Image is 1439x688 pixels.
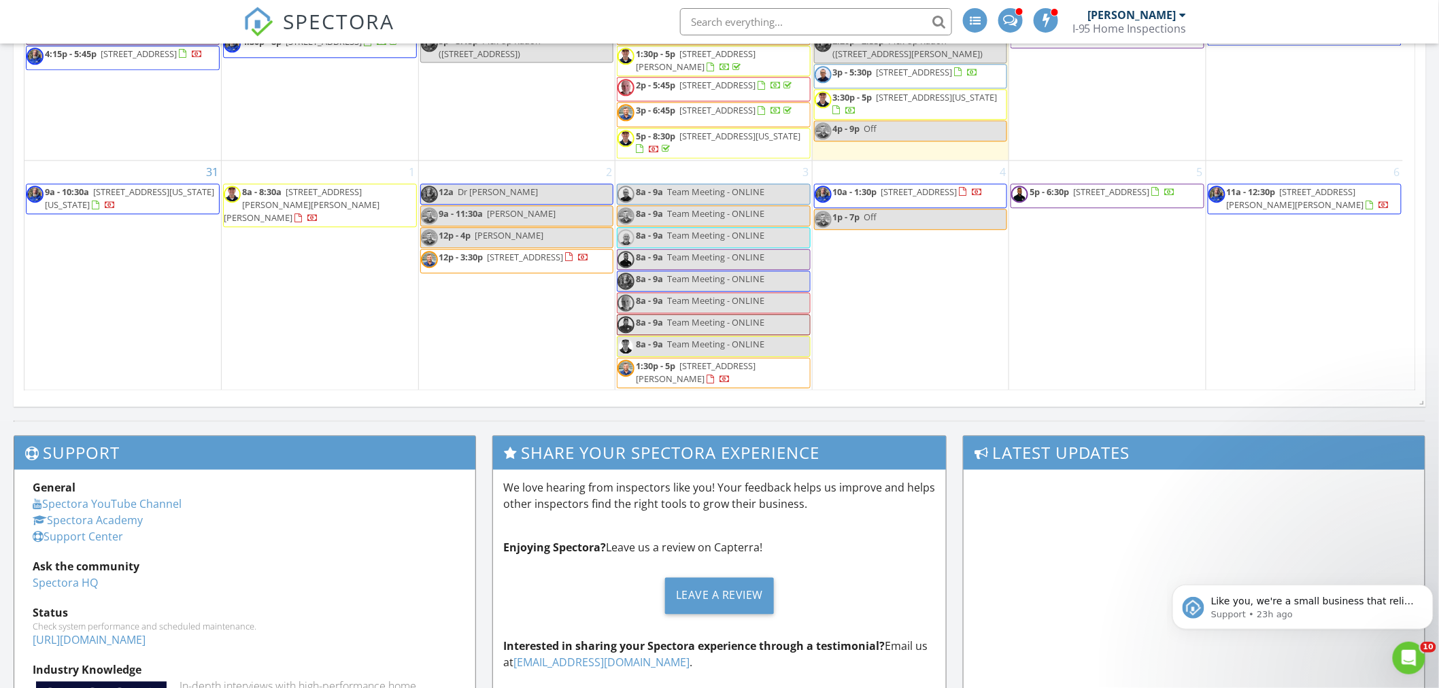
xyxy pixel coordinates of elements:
h3: Latest Updates [964,436,1425,470]
span: Team Meeting - ONLINE [667,317,764,329]
img: picture1.jpg [815,67,832,84]
td: Go to September 1, 2025 [222,160,419,390]
img: daniel_transparent_photo.png [617,252,634,269]
a: Spectora YouTube Channel [33,497,182,512]
iframe: Intercom notifications message [1167,556,1439,651]
a: Go to September 3, 2025 [800,161,812,183]
span: Team Meeting - ONLINE [667,273,764,286]
span: [STREET_ADDRESS] [101,48,177,61]
a: 5p - 6:30p [STREET_ADDRESS] [1011,184,1204,209]
span: 1:30p - 5p [636,360,675,373]
span: Team Meeting - ONLINE [667,295,764,307]
span: 3p - 3:15p [439,35,479,48]
a: Go to August 31, 2025 [203,161,221,183]
img: head_shot.png [617,105,634,122]
a: 1:30p - 5p [STREET_ADDRESS][PERSON_NAME] [617,358,811,389]
a: 11a - 12:30p [STREET_ADDRESS][PERSON_NAME][PERSON_NAME] [1208,184,1402,215]
span: 10a - 1:30p [833,186,877,199]
a: 4:15p - 5:45p [STREET_ADDRESS] [26,46,220,71]
img: josh_pic.png [617,131,634,148]
img: picture1.jpg [617,186,634,203]
span: 3:30p - 5p [833,92,873,104]
a: 9a - 10:30a [STREET_ADDRESS][US_STATE][US_STATE] [26,184,220,215]
span: [STREET_ADDRESS][PERSON_NAME] [636,48,756,73]
img: josh_pic.png [617,48,634,65]
span: 12a [439,186,454,199]
span: Team Meeting - ONLINE [667,186,764,199]
a: 3p - 6:45p [STREET_ADDRESS] [636,105,794,117]
span: 8a - 9a [636,317,663,329]
img: low_quality.jpg [815,35,832,52]
a: [URL][DOMAIN_NAME] [33,633,146,648]
span: 8a - 9a [636,230,663,242]
div: Ask the community [33,559,457,575]
span: 12p - 3:30p [439,252,484,264]
img: low_quality.jpg [27,48,44,65]
span: SPECTORA [283,7,394,35]
a: 4:15p - 5:45p [STREET_ADDRESS] [45,48,203,61]
p: Leave us a review on Capterra! [503,540,936,556]
a: 4:30p - 8p [STREET_ADDRESS] [223,34,417,58]
a: Go to September 6, 2025 [1391,161,1403,183]
a: Go to September 1, 2025 [407,161,418,183]
span: [STREET_ADDRESS][US_STATE] [679,131,800,143]
img: low_quality.jpg [224,36,241,53]
span: 1:30p - 5p [636,48,675,61]
span: [STREET_ADDRESS] [488,252,564,264]
a: 1:30p - 5p [STREET_ADDRESS][PERSON_NAME] [636,360,756,385]
a: Support Center [33,530,123,545]
span: [STREET_ADDRESS] [679,80,756,92]
td: Go to September 5, 2025 [1009,160,1206,390]
iframe: Intercom live chat [1393,642,1425,674]
div: [PERSON_NAME] [1088,8,1176,22]
td: Go to September 4, 2025 [812,160,1009,390]
img: low_quality.jpg [421,186,438,203]
a: 3p - 5:30p [STREET_ADDRESS] [814,65,1008,89]
a: SPECTORA [243,18,394,47]
span: [STREET_ADDRESS][PERSON_NAME][PERSON_NAME] [1227,186,1364,211]
span: Team Meeting - ONLINE [667,339,764,351]
span: Dr [PERSON_NAME] [458,186,539,199]
a: 12p - 3:30p [STREET_ADDRESS] [420,250,614,274]
a: 8a - 8:30a [STREET_ADDRESS][PERSON_NAME][PERSON_NAME][PERSON_NAME] [224,186,379,224]
a: 9a - 10:30a [STREET_ADDRESS][US_STATE][US_STATE] [45,186,214,211]
img: josh_pic.png [815,92,832,109]
span: 4p - 9p [833,123,860,135]
strong: Interested in sharing your Spectora experience through a testimonial? [503,639,885,654]
div: Status [33,605,457,621]
td: Go to September 3, 2025 [615,160,813,390]
div: Check system performance and scheduled maintenance. [33,621,457,632]
a: 3p - 6:45p [STREET_ADDRESS] [617,103,811,127]
span: [PERSON_NAME] [475,230,544,242]
span: [STREET_ADDRESS] [881,186,958,199]
a: 8a - 8:30a [STREET_ADDRESS][PERSON_NAME][PERSON_NAME][PERSON_NAME] [223,184,417,228]
span: 8a - 9a [636,339,663,351]
a: Go to September 5, 2025 [1194,161,1206,183]
td: Go to September 6, 2025 [1206,160,1403,390]
a: 10a - 1:30p [STREET_ADDRESS] [833,186,983,199]
span: Team Meeting - ONLINE [667,208,764,220]
img: picture9.png [617,230,634,247]
span: [STREET_ADDRESS][PERSON_NAME] [636,360,756,385]
span: [STREET_ADDRESS][US_STATE] [877,92,998,104]
div: I-95 Home Inspections [1072,22,1187,35]
span: [PERSON_NAME] [488,208,556,220]
span: 1p - 7p [833,211,860,224]
a: 11a - 12:30p [STREET_ADDRESS][PERSON_NAME][PERSON_NAME] [1227,186,1390,211]
span: 10 [1421,642,1436,653]
span: [STREET_ADDRESS][PERSON_NAME][PERSON_NAME][PERSON_NAME] [224,186,379,224]
td: Go to September 2, 2025 [418,160,615,390]
a: 5p - 8:30p [STREET_ADDRESS][US_STATE] [636,131,800,156]
a: [EMAIL_ADDRESS][DOMAIN_NAME] [513,655,690,670]
span: 8a - 8:30a [242,186,282,199]
div: Leave a Review [665,578,774,615]
img: head_shot.png [421,252,438,269]
span: 9a - 10:30a [45,186,89,199]
span: [STREET_ADDRESS] [877,67,953,79]
p: Email us at . [503,638,936,671]
span: 3p - 5:30p [833,67,873,79]
img: head_shot.png [617,208,634,225]
img: low_quality.jpg [27,186,44,203]
span: 5p - 6:30p [1030,186,1069,199]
